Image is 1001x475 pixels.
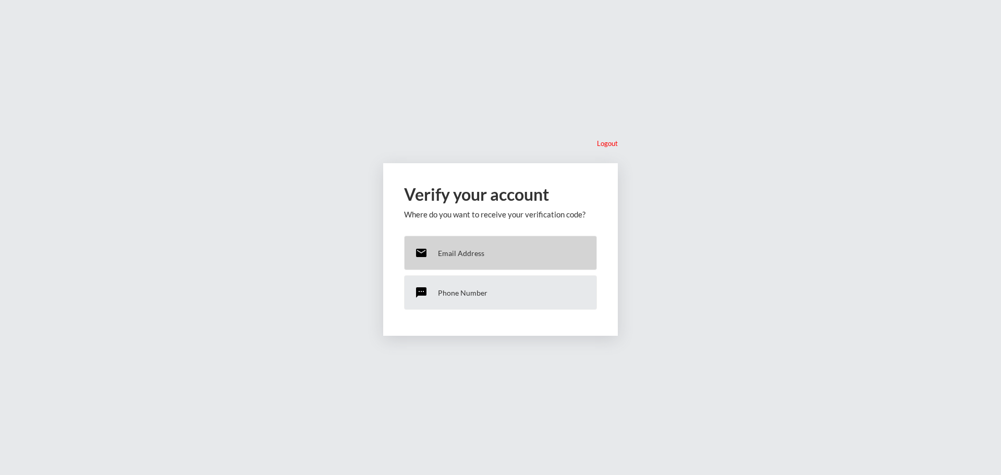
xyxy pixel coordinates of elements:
[438,249,484,258] p: Email Address
[415,286,428,299] mat-icon: sms
[404,184,597,204] h2: Verify your account
[415,247,428,259] mat-icon: email
[438,288,487,297] p: Phone Number
[404,210,597,219] p: Where do you want to receive your verification code?
[597,139,618,148] p: Logout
